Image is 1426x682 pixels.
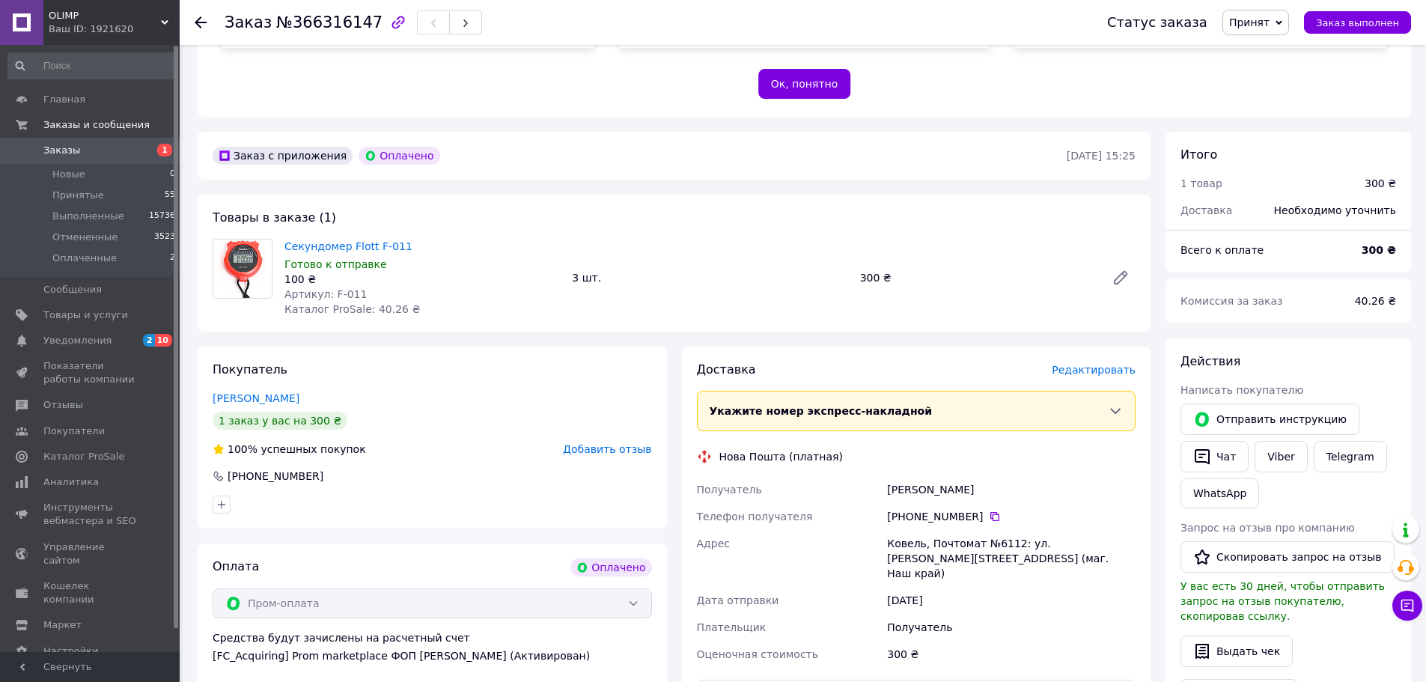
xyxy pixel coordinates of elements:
img: Секундомер Flott F-011 [219,240,266,298]
span: Товары и услуги [43,308,128,322]
b: 300 ₴ [1362,244,1396,256]
span: 40.26 ₴ [1355,295,1396,307]
span: Инструменты вебмастера и SEO [43,501,138,528]
span: Комиссия за заказ [1180,295,1283,307]
div: [PERSON_NAME] [884,476,1139,503]
input: Поиск [7,52,177,79]
div: [DATE] [884,587,1139,614]
span: Покупатель [213,362,287,377]
span: Артикул: F-011 [284,288,367,300]
a: Секундомер Flott F-011 [284,240,412,252]
div: Заказ с приложения [213,147,353,165]
span: Дата отправки [697,594,779,606]
span: Получатель [697,484,762,496]
div: Ваш ID: 1921620 [49,22,180,36]
button: Скопировать запрос на отзыв [1180,541,1395,573]
span: Принят [1229,16,1270,28]
span: Отмененные [52,231,118,244]
div: 300 ₴ [1365,176,1396,191]
a: [PERSON_NAME] [213,392,299,404]
div: успешных покупок [213,442,366,457]
span: Укажите номер экспресс-накладной [710,405,933,417]
span: Действия [1180,354,1240,368]
span: Покупатели [43,424,105,438]
span: Всего к оплате [1180,244,1264,256]
button: Отправить инструкцию [1180,404,1359,435]
span: Оценочная стоимость [697,648,819,660]
span: Новые [52,168,85,181]
span: 10 [155,334,172,347]
div: Ковель, Почтомат №6112: ул. [PERSON_NAME][STREET_ADDRESS] (маг. Наш край) [884,530,1139,587]
div: Оплачено [359,147,439,165]
span: Показатели работы компании [43,359,138,386]
span: Аналитика [43,475,99,489]
span: Каталог ProSale: 40.26 ₴ [284,303,420,315]
span: Принятые [52,189,104,202]
span: Заказ выполнен [1316,17,1399,28]
div: Средства будут зачислены на расчетный счет [213,630,652,663]
div: [FC_Acquiring] Prom marketplace ФОП [PERSON_NAME] (Активирован) [213,648,652,663]
span: У вас есть 30 дней, чтобы отправить запрос на отзыв покупателю, скопировав ссылку. [1180,580,1385,622]
div: Оплачено [570,558,651,576]
span: 2 [143,334,155,347]
span: Заказы [43,144,80,157]
span: Плательщик [697,621,767,633]
span: Доставка [1180,204,1232,216]
span: 15736 [149,210,175,223]
div: [PHONE_NUMBER] [887,509,1136,524]
span: Адрес [697,538,730,549]
a: Viber [1255,441,1307,472]
span: 100% [228,443,258,455]
span: Уведомления [43,334,112,347]
span: 1 товар [1180,177,1222,189]
div: Необходимо уточнить [1265,194,1405,227]
a: WhatsApp [1180,478,1259,508]
span: Кошелек компании [43,579,138,606]
div: Статус заказа [1107,15,1207,30]
span: Написать покупателю [1180,384,1303,396]
button: Заказ выполнен [1304,11,1411,34]
div: Вернуться назад [195,15,207,30]
span: 1 [157,144,172,156]
div: Нова Пошта (платная) [716,449,847,464]
div: 100 ₴ [284,272,560,287]
span: Оплата [213,559,259,573]
span: Маркет [43,618,82,632]
div: Получатель [884,614,1139,641]
span: Заказы и сообщения [43,118,150,132]
button: Ок, понятно [758,69,851,99]
span: 0 [170,168,175,181]
span: Телефон получателя [697,511,813,523]
span: Отзывы [43,398,83,412]
div: 3 шт. [566,267,853,288]
span: 3523 [154,231,175,244]
span: Готово к отправке [284,258,387,270]
button: Выдать чек [1180,636,1293,667]
span: 2 [170,252,175,265]
span: Итого [1180,147,1217,162]
div: 300 ₴ [854,267,1100,288]
a: Редактировать [1106,263,1136,293]
span: 55 [165,189,175,202]
span: Заказ [225,13,272,31]
div: 300 ₴ [884,641,1139,668]
span: №366316147 [276,13,383,31]
span: Товары в заказе (1) [213,210,336,225]
span: Сообщения [43,283,102,296]
span: Добавить отзыв [563,443,651,455]
span: Доставка [697,362,756,377]
div: [PHONE_NUMBER] [226,469,325,484]
span: Выполненные [52,210,124,223]
button: Чат [1180,441,1249,472]
span: Запрос на отзыв про компанию [1180,522,1355,534]
span: Настройки [43,645,98,658]
span: Управление сайтом [43,541,138,567]
span: Редактировать [1052,364,1136,376]
span: Оплаченные [52,252,117,265]
span: Каталог ProSale [43,450,124,463]
button: Чат с покупателем [1392,591,1422,621]
time: [DATE] 15:25 [1067,150,1136,162]
a: Telegram [1314,441,1387,472]
div: 1 заказ у вас на 300 ₴ [213,412,347,430]
span: Главная [43,93,85,106]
